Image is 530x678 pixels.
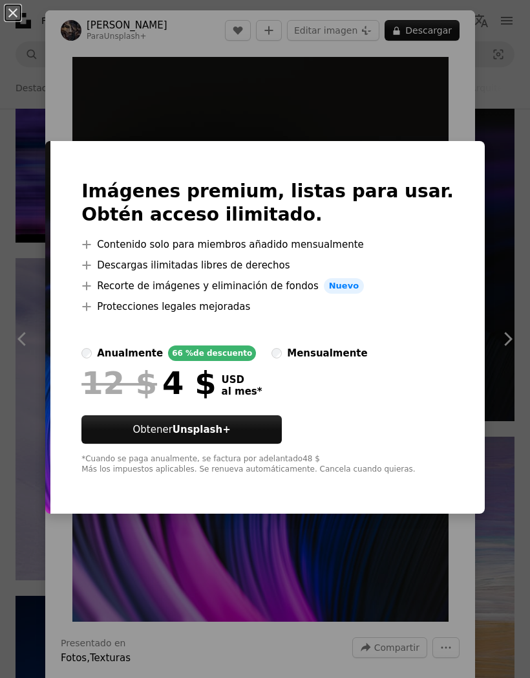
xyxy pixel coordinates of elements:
[81,278,454,294] li: Recorte de imágenes y eliminación de fondos
[324,278,364,294] span: Nuevo
[81,366,216,400] div: 4 $
[81,237,454,252] li: Contenido solo para miembros añadido mensualmente
[222,374,262,386] span: USD
[81,257,454,273] li: Descargas ilimitadas libres de derechos
[81,454,454,475] div: *Cuando se paga anualmente, se factura por adelantado 48 $ Más los impuestos aplicables. Se renue...
[81,348,92,358] input: anualmente66 %de descuento
[222,386,262,397] span: al mes *
[173,424,231,435] strong: Unsplash+
[287,345,367,361] div: mensualmente
[81,366,157,400] span: 12 $
[45,141,50,514] img: premium_photo-1668359409679-7ba7faed8167
[168,345,256,361] div: 66 % de descuento
[81,180,454,226] h2: Imágenes premium, listas para usar. Obtén acceso ilimitado.
[271,348,282,358] input: mensualmente
[81,415,282,444] button: ObtenerUnsplash+
[97,345,163,361] div: anualmente
[81,299,454,314] li: Protecciones legales mejoradas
